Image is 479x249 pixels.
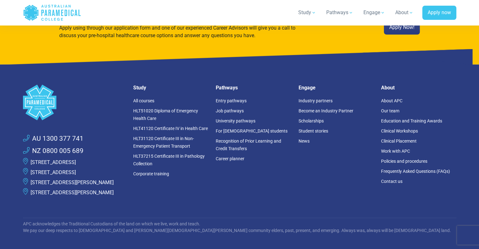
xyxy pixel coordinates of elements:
a: Corporate training [133,171,169,176]
a: Scholarships [299,118,324,123]
a: Space [23,85,126,120]
a: Job pathways [216,108,244,113]
a: Australian Paramedical College [23,3,81,23]
a: Apply now [422,6,456,20]
a: Education and Training Awards [381,118,442,123]
a: Our team [381,108,399,113]
a: Entry pathways [216,98,247,103]
a: Study [294,4,320,21]
a: News [299,139,310,144]
a: For [DEMOGRAPHIC_DATA] students [216,128,288,133]
a: About [391,4,417,21]
a: Become an Industry Partner [299,108,353,113]
a: Policies and procedures [381,159,427,164]
a: Student stories [299,128,328,133]
a: [STREET_ADDRESS] [31,159,76,165]
a: Contact us [381,179,402,184]
a: Frequently Asked Questions (FAQs) [381,169,450,174]
a: Apply Now! [384,20,420,35]
p: Apply using through our application form and one of our experienced Career Advisors will give you... [59,24,297,39]
a: HLT41120 Certificate IV in Health Care [133,126,208,131]
a: Work with APC [381,149,410,154]
a: NZ 0800 005 689 [23,146,83,156]
a: Clinical Workshops [381,128,418,133]
a: HLT37215 Certificate III in Pathology Collection [133,154,205,166]
a: Recognition of Prior Learning and Credit Transfers [216,139,281,151]
a: Career planner [216,156,244,161]
a: Clinical Placement [381,139,417,144]
a: [STREET_ADDRESS][PERSON_NAME] [31,179,114,185]
a: University pathways [216,118,255,123]
a: Pathways [322,4,357,21]
a: AU 1300 377 741 [23,134,83,144]
h5: Engage [299,85,374,91]
h5: Study [133,85,208,91]
a: HLT51020 Diploma of Emergency Health Care [133,108,198,121]
h5: Pathways [216,85,291,91]
a: [STREET_ADDRESS][PERSON_NAME] [31,190,114,195]
a: HLT31120 Certificate III in Non-Emergency Patient Transport [133,136,194,149]
p: APC acknowledges the Traditional Custodians of the land on which we live, work and teach. We pay ... [23,221,456,234]
a: [STREET_ADDRESS] [31,169,76,175]
a: Engage [360,4,389,21]
h5: About [381,85,456,91]
a: About APC [381,98,402,103]
a: All courses [133,98,154,103]
a: Industry partners [299,98,333,103]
